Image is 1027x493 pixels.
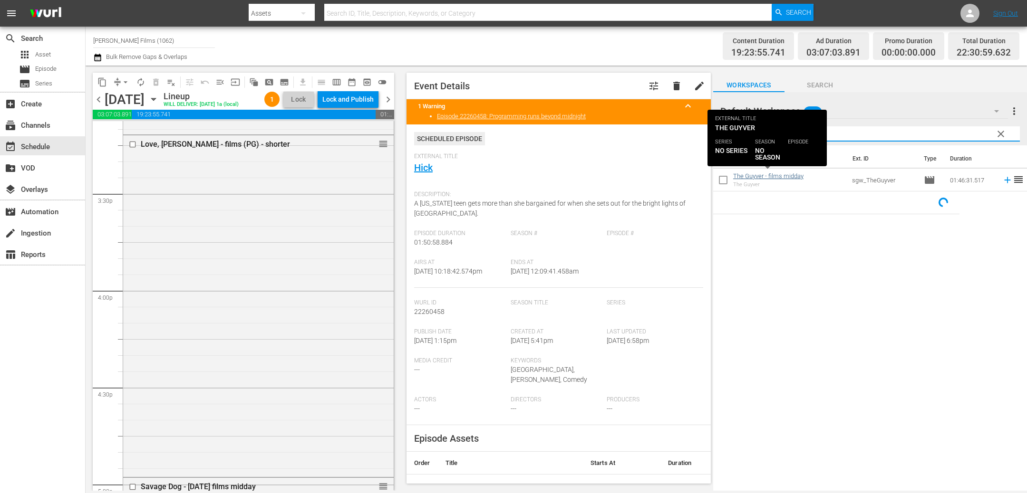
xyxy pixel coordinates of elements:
span: Last Updated [607,328,698,336]
th: Duration [944,145,1001,172]
span: Asset [35,50,51,59]
span: VOD [5,162,16,174]
a: Sign Out [993,9,1018,17]
button: Search [772,4,814,21]
div: The Guyver [733,181,804,188]
span: arrow_drop_down [121,77,130,87]
button: clear [993,126,1008,141]
title: 1 Warning [418,103,677,110]
span: Description: [414,191,698,199]
span: Create Search Block [262,75,277,90]
span: Series [607,299,698,307]
span: Fill episodes with ad slates [213,75,228,90]
span: --- [511,405,516,412]
th: Title [733,145,847,172]
span: Episode [924,174,935,186]
button: reorder [378,139,388,148]
span: --- [414,366,420,373]
span: Directors [511,396,602,404]
span: A [US_STATE] teen gets more than she bargained for when she sets out for the bright lights of [GE... [414,199,686,217]
span: 01:29:00.368 [376,110,394,119]
span: input [231,77,240,87]
span: Update Metadata from Key Asset [228,75,243,90]
span: date_range_outlined [347,77,357,87]
span: Episode # [607,230,698,237]
span: Overlays [5,184,16,195]
a: Episode 22260458: Programming runs beyond midnight [437,113,586,120]
span: Episode [19,64,30,75]
button: edit [688,75,711,97]
span: calendar_view_week_outlined [332,77,341,87]
span: preview_outlined [362,77,372,87]
span: playlist_remove_outlined [166,77,176,87]
svg: Add to Schedule [1002,175,1013,185]
span: [DATE] 12:09:41.458am [511,267,579,275]
span: reorder [378,139,388,149]
button: tune [642,75,665,97]
td: 01:46:31.517 [946,169,998,191]
div: WILL DELIVER: [DATE] 1a (local) [164,102,239,108]
div: Scheduled Episode [414,132,485,145]
span: Episode Duration [414,230,506,237]
button: more_vert [1008,100,1020,123]
span: Create Series Block [277,75,292,90]
span: Episode [35,64,57,74]
span: 19:23:55.741 [132,110,375,119]
span: Search [5,33,16,44]
span: --- [414,405,420,412]
span: Lock [287,95,310,104]
div: Promo Duration [882,34,936,47]
th: Order [407,452,438,474]
span: --- [607,405,612,412]
span: [GEOGRAPHIC_DATA], [PERSON_NAME], Comedy [511,366,587,383]
span: reorder [1013,174,1024,185]
span: content_copy [97,77,107,87]
a: Hick [414,162,433,173]
button: Lock [283,92,314,107]
span: Search [786,4,811,21]
span: 22:30:59.632 [957,47,1011,58]
span: 709 [804,102,822,122]
span: Search [785,79,856,91]
span: 01:50:58.884 [414,238,453,246]
span: Bulk Remove Gaps & Overlaps [105,53,187,60]
span: chevron_right [382,94,394,105]
span: more_vert [1008,105,1020,117]
div: Lock and Publish [322,91,374,108]
span: 00:00:00.000 [882,47,936,58]
span: Season Title [511,299,602,307]
a: The Guyver - films midday [733,172,804,180]
button: reorder [378,481,388,491]
span: chevron_left [93,94,105,105]
span: Download as CSV [292,73,310,91]
span: Producers [607,396,698,404]
th: Type [918,145,944,172]
div: Savage Dog - [DATE] films midday [141,482,345,491]
span: Select an event to delete [148,75,164,90]
span: Workspaces [713,79,785,91]
span: autorenew_outlined [136,77,145,87]
span: Refresh All Search Blocks [243,73,262,91]
span: 19:23:55.741 [731,47,785,58]
div: [DATE] [105,92,145,107]
span: Ingestion [5,228,16,239]
span: Clear Lineup [164,75,179,90]
span: External Title [414,153,698,161]
span: Revert to Primary Episode [197,75,213,90]
span: [DATE] 6:58pm [607,337,649,344]
td: sgw_TheGuyver [848,169,920,191]
th: Title [438,452,583,474]
span: Ends At [511,259,602,266]
span: [DATE] 5:41pm [511,337,553,344]
th: Ext. ID [847,145,918,172]
span: [DATE] 10:18:42.574pm [414,267,482,275]
span: Asset [19,49,30,60]
span: Week Calendar View [329,75,344,90]
span: edit [694,80,705,92]
span: Keywords [511,357,602,365]
div: Default Workspace [720,98,1008,124]
span: Created At [511,328,602,336]
div: Ad Duration [806,34,861,47]
span: reorder [378,481,388,492]
div: Love, [PERSON_NAME] - films (PG) - shorter [141,140,345,149]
